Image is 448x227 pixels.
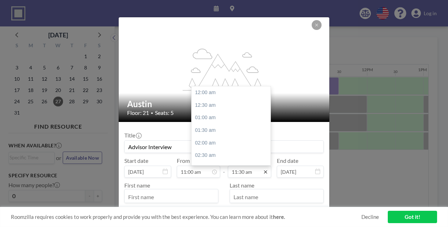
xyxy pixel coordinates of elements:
a: Decline [361,214,379,220]
div: 02:00 am [192,137,274,149]
label: Title [124,132,141,139]
label: Last name [230,182,254,189]
div: 12:00 am [192,86,274,99]
label: Start date [124,157,148,164]
a: here. [273,214,285,220]
input: First name [125,191,218,203]
span: • [151,110,153,116]
div: 01:00 am [192,111,274,124]
h2: Austin [127,99,322,109]
span: Roomzilla requires cookies to work properly and provide you with the best experience. You can lea... [11,214,361,220]
input: Last name [230,191,323,203]
span: - [223,160,225,175]
div: 03:00 am [192,162,274,174]
label: From [177,157,190,164]
input: Guest reservation [125,141,323,153]
span: Floor: 21 [127,109,149,116]
a: Got it! [388,211,437,223]
span: Seats: 5 [155,109,174,116]
div: 02:30 am [192,149,274,162]
div: 01:30 am [192,124,274,137]
div: 12:30 am [192,99,274,112]
label: First name [124,182,150,189]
